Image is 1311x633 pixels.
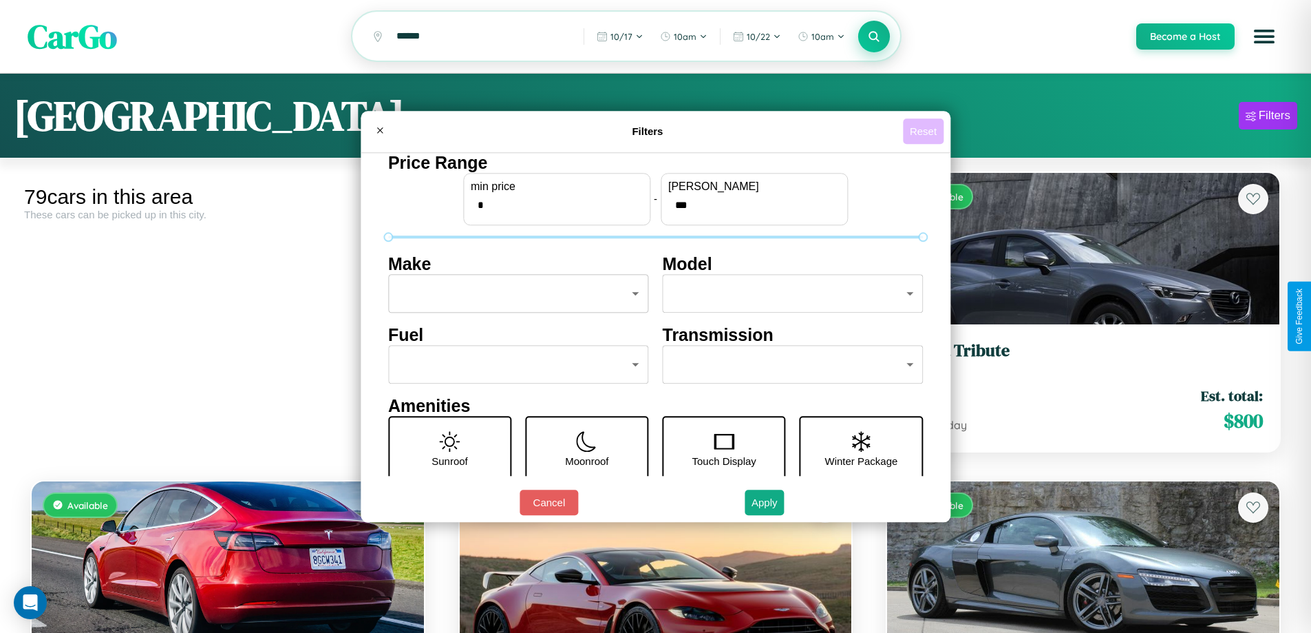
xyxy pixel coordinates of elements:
p: Winter Package [825,452,898,470]
button: Open menu [1245,17,1283,56]
p: - [654,189,657,208]
button: Reset [903,118,944,144]
span: CarGo [28,14,117,59]
span: 10 / 22 [747,31,770,42]
span: Est. total: [1201,386,1263,406]
button: Filters [1239,102,1297,129]
p: Moonroof [565,452,608,470]
h4: Transmission [663,325,924,345]
h4: Filters [392,125,903,137]
div: These cars can be picked up in this city. [24,209,431,220]
h1: [GEOGRAPHIC_DATA] [14,87,405,144]
label: [PERSON_NAME] [668,180,840,193]
button: Cancel [520,490,578,515]
h4: Make [388,254,649,274]
span: 10am [811,31,834,42]
div: Filters [1259,109,1290,123]
h4: Amenities [388,396,923,416]
div: Open Intercom Messenger [14,586,47,619]
h4: Model [663,254,924,274]
span: / day [938,418,967,432]
span: $ 800 [1224,407,1263,435]
p: Touch Display [692,452,756,470]
button: Become a Host [1136,23,1235,50]
h4: Fuel [388,325,649,345]
h3: Mazda Tribute [904,341,1263,361]
button: Apply [745,490,785,515]
span: 10 / 17 [610,31,632,42]
span: Available [67,499,108,511]
span: 10am [674,31,696,42]
button: 10am [653,25,714,48]
div: Give Feedback [1294,289,1304,344]
h4: Price Range [388,153,923,173]
a: Mazda Tribute2022 [904,341,1263,375]
label: min price [471,180,643,193]
p: Sunroof [431,452,468,470]
div: 79 cars in this area [24,185,431,209]
button: 10/17 [590,25,650,48]
button: 10/22 [726,25,788,48]
button: 10am [791,25,852,48]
